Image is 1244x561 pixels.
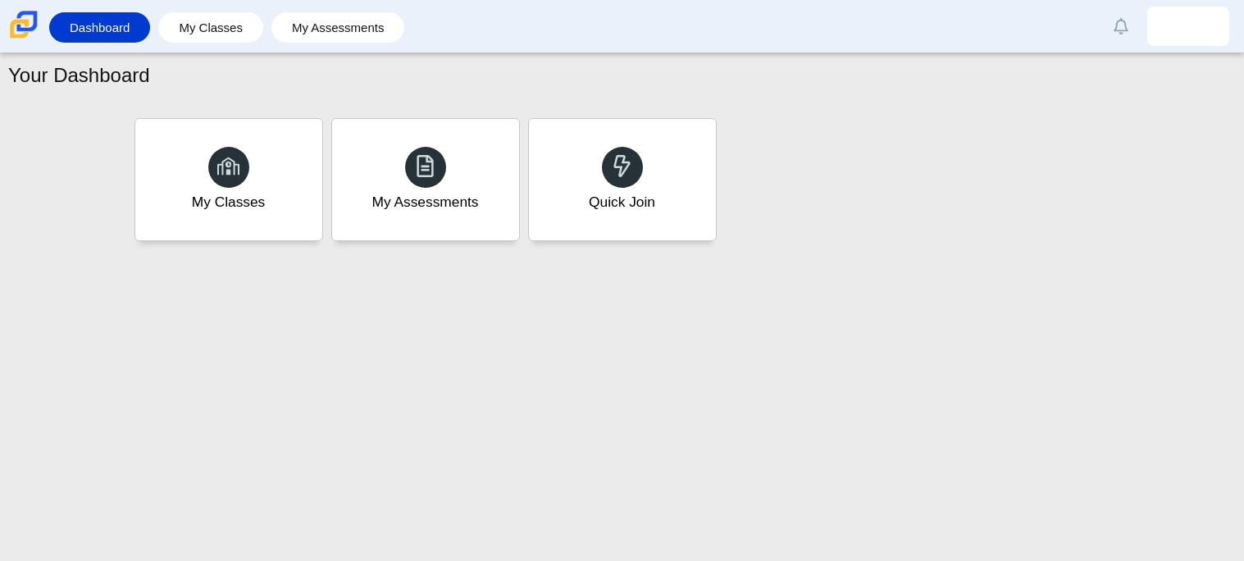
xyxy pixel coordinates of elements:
div: My Assessments [372,192,479,212]
a: Carmen School of Science & Technology [7,30,41,44]
h1: Your Dashboard [8,62,150,89]
a: Alerts [1103,8,1139,44]
a: My Classes [166,12,255,43]
a: Quick Join [528,118,717,241]
a: My Assessments [331,118,520,241]
img: aziza.jackson.r7nwgq [1175,13,1201,39]
div: My Classes [192,192,266,212]
div: Quick Join [589,192,655,212]
img: Carmen School of Science & Technology [7,7,41,42]
a: My Classes [134,118,323,241]
a: My Assessments [280,12,397,43]
a: aziza.jackson.r7nwgq [1147,7,1229,46]
a: Dashboard [57,12,142,43]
